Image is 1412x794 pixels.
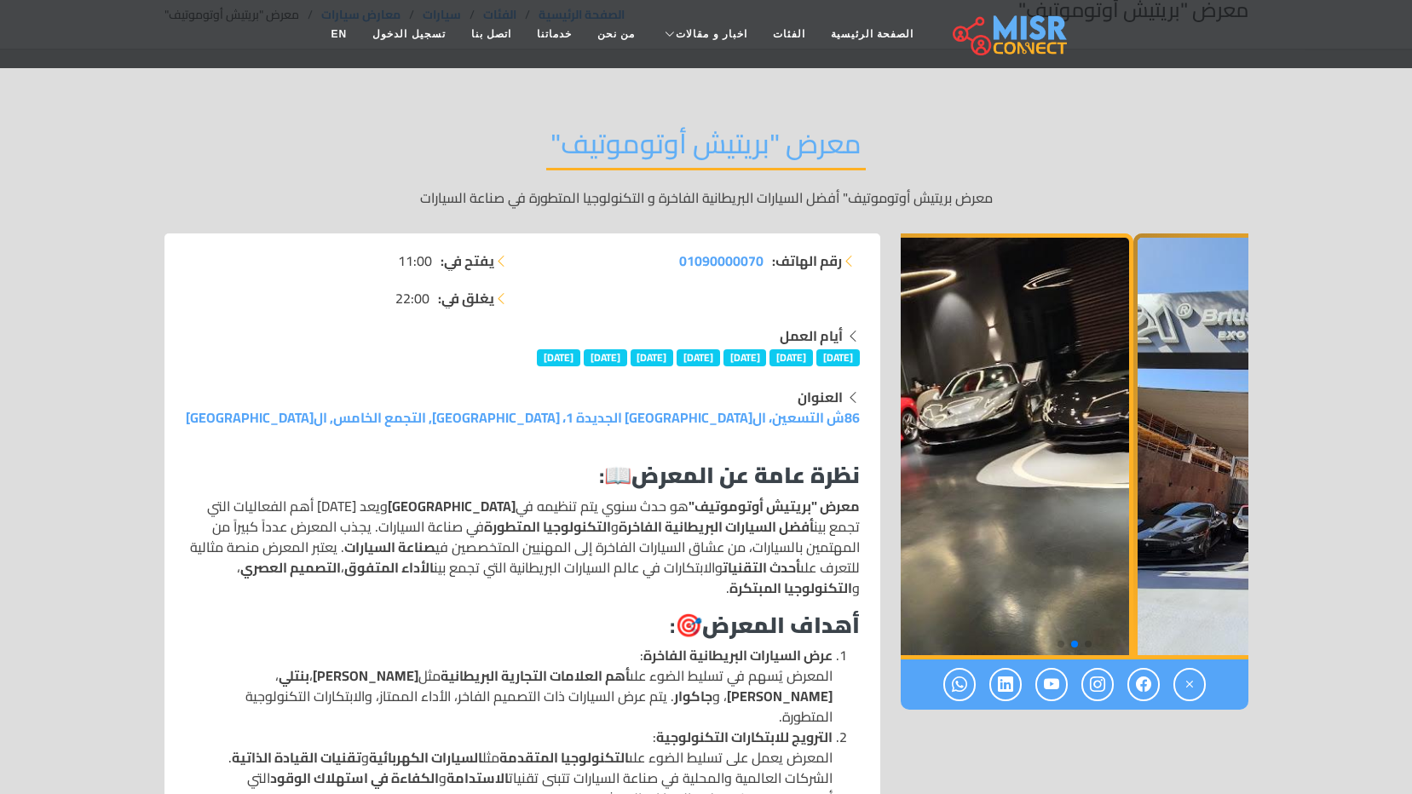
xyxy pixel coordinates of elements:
strong: الترويج للابتكارات التكنولوجية [656,724,833,750]
a: الفئات [760,18,818,50]
a: EN [319,18,360,50]
strong: العنوان [798,384,843,410]
strong: الاستدامة [447,765,509,791]
span: [DATE] [677,349,720,366]
a: اخبار و مقالات [648,18,760,50]
strong: صناعة السيارات [344,534,435,560]
span: [DATE] [631,349,674,366]
span: Go to slide 3 [1058,641,1064,647]
span: Go to slide 2 [1071,641,1078,647]
span: اخبار و مقالات [676,26,747,42]
strong: رقم الهاتف: [772,250,842,271]
strong: معرض "بريتيش أوتوموتيف" [689,493,860,519]
span: Go to slide 1 [1085,641,1092,647]
a: خدماتنا [524,18,585,50]
span: [DATE] [537,349,580,366]
span: 22:00 [395,288,429,308]
strong: أهداف المعرض [702,604,860,646]
span: [DATE] [816,349,860,366]
span: [DATE] [769,349,813,366]
span: [DATE] [584,349,627,366]
a: اتصل بنا [458,18,524,50]
strong: نظرة عامة عن المعرض [631,454,860,496]
strong: السيارات الكهربائية [369,745,482,770]
strong: الأداء المتفوق [344,555,434,580]
strong: أهم العلامات التجارية البريطانية [441,663,630,688]
strong: بنتلي [279,663,309,688]
h3: 📖: [185,462,860,488]
div: 2 / 3 [786,233,1133,659]
strong: أفضل السيارات البريطانية الفاخرة [619,514,814,539]
h2: معرض "بريتيش أوتوموتيف" [546,127,866,170]
strong: [GEOGRAPHIC_DATA] [388,493,516,519]
strong: الكفاءة في استهلاك الوقود [270,765,439,791]
img: معرض "بريتيش أوتوموتيف" [786,233,1133,659]
strong: التكنولوجيا المبتكرة [729,575,852,601]
strong: التكنولوجيا المتقدمة [499,745,629,770]
strong: عرض السيارات البريطانية الفاخرة [643,642,833,668]
strong: التصميم العصري [240,555,341,580]
a: 86ش التسعين، ال[GEOGRAPHIC_DATA] الجديدة 1، [GEOGRAPHIC_DATA], التجمع الخامس, ال[GEOGRAPHIC_DATA] [186,405,860,430]
strong: تقنيات القيادة الذاتية [232,745,361,770]
img: main.misr_connect [953,13,1067,55]
strong: [PERSON_NAME] [727,683,833,709]
h3: 🎯: [185,612,860,638]
a: تسجيل الدخول [360,18,458,50]
strong: [PERSON_NAME] [313,663,418,688]
span: [DATE] [723,349,767,366]
a: الصفحة الرئيسية [818,18,926,50]
strong: أحدث التقنيات [723,555,800,580]
a: من نحن [585,18,648,50]
p: هو حدث سنوي يتم تنظيمه في ويعد [DATE] أهم الفعاليات التي تجمع بين و في صناعة السيارات. يجذب المعر... [185,496,860,598]
p: : المعرض يُسهم في تسليط الضوء على مثل ، ، ، و . يتم عرض السيارات ذات التصميم الفاخر، الأداء الممت... [212,645,833,727]
span: 11:00 [398,250,432,271]
strong: جاكوار [674,683,712,709]
span: 01090000070 [679,248,764,273]
strong: يغلق في: [438,288,494,308]
a: 01090000070 [679,250,764,271]
strong: يفتح في: [441,250,494,271]
p: معرض بريتيش أوتوموتيف" أفضل السيارات البريطانية الفاخرة و التكنولوجيا المتطورة في صناعة السيارات [164,187,1248,208]
strong: أيام العمل [780,323,843,348]
strong: التكنولوجيا المتطورة [484,514,611,539]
